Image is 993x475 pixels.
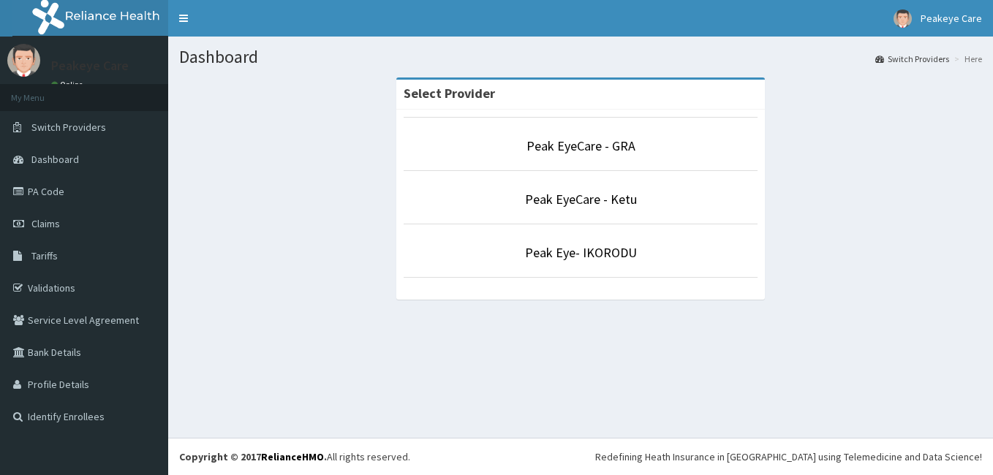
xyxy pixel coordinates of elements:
[31,153,79,166] span: Dashboard
[179,47,982,66] h1: Dashboard
[595,449,982,464] div: Redefining Heath Insurance in [GEOGRAPHIC_DATA] using Telemedicine and Data Science!
[179,450,327,463] strong: Copyright © 2017 .
[168,438,993,475] footer: All rights reserved.
[31,217,60,230] span: Claims
[894,9,912,28] img: User Image
[526,137,635,154] a: Peak EyeCare - GRA
[921,12,982,25] span: Peakeye Care
[261,450,324,463] a: RelianceHMO
[525,191,637,208] a: Peak EyeCare - Ketu
[51,59,129,72] p: Peakeye Care
[51,80,86,90] a: Online
[7,44,40,77] img: User Image
[525,244,637,261] a: Peak Eye- IKORODU
[31,249,58,262] span: Tariffs
[404,85,495,102] strong: Select Provider
[875,53,949,65] a: Switch Providers
[951,53,982,65] li: Here
[31,121,106,134] span: Switch Providers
